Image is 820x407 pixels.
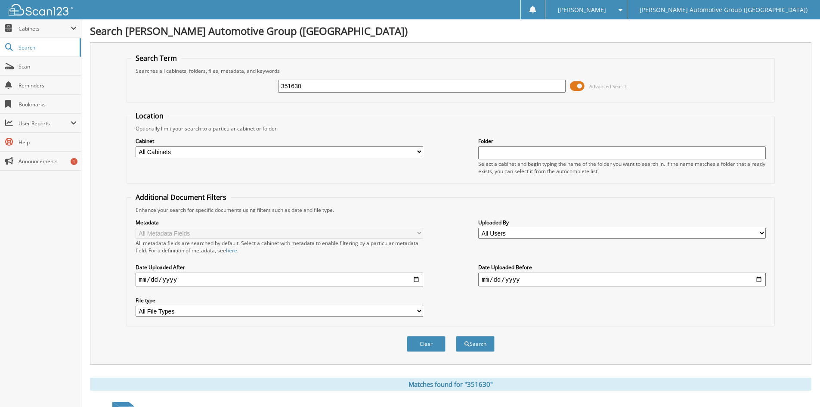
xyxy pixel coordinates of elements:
[131,206,770,214] div: Enhance your search for specific documents using filters such as date and file type.
[478,264,766,271] label: Date Uploaded Before
[136,219,423,226] label: Metadata
[19,63,77,70] span: Scan
[131,111,168,121] legend: Location
[136,273,423,286] input: start
[478,219,766,226] label: Uploaded By
[478,273,766,286] input: end
[478,137,766,145] label: Folder
[131,53,181,63] legend: Search Term
[9,4,73,16] img: scan123-logo-white.svg
[90,24,811,38] h1: Search [PERSON_NAME] Automotive Group ([GEOGRAPHIC_DATA])
[19,139,77,146] span: Help
[589,83,628,90] span: Advanced Search
[407,336,446,352] button: Clear
[19,44,75,51] span: Search
[131,125,770,132] div: Optionally limit your search to a particular cabinet or folder
[558,7,606,12] span: [PERSON_NAME]
[90,378,811,391] div: Matches found for "351630"
[136,239,423,254] div: All metadata fields are searched by default. Select a cabinet with metadata to enable filtering b...
[226,247,237,254] a: here
[136,264,423,271] label: Date Uploaded After
[131,67,770,75] div: Searches all cabinets, folders, files, metadata, and keywords
[478,160,766,175] div: Select a cabinet and begin typing the name of the folder you want to search in. If the name match...
[19,158,77,165] span: Announcements
[71,158,77,165] div: 1
[19,82,77,89] span: Reminders
[19,25,71,32] span: Cabinets
[456,336,495,352] button: Search
[19,101,77,108] span: Bookmarks
[131,193,231,202] legend: Additional Document Filters
[136,297,423,304] label: File type
[19,120,71,127] span: User Reports
[136,137,423,145] label: Cabinet
[640,7,808,12] span: [PERSON_NAME] Automotive Group ([GEOGRAPHIC_DATA])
